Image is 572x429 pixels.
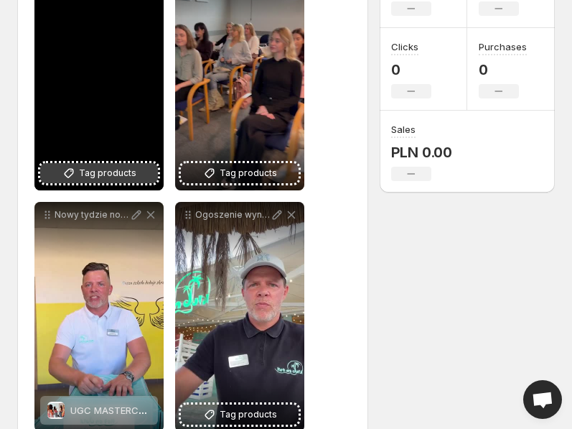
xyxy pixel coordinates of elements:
[79,166,136,180] span: Tag products
[181,405,299,425] button: Tag products
[523,380,562,419] div: Open chat
[479,61,527,78] p: 0
[391,144,452,161] p: PLN 0.00
[220,166,277,180] span: Tag products
[195,209,270,221] p: Ogoszenie wynikw - back to school Pizza na lunch od klubu na fali Gratulacje i do zobaczenia [DATE]
[40,163,158,183] button: Tag products
[391,61,431,78] p: 0
[181,163,299,183] button: Tag products
[391,40,418,54] h3: Clicks
[391,122,416,137] h3: Sales
[479,40,527,54] h3: Purchases
[220,407,277,422] span: Tag products
[70,405,259,416] span: UGC MASTERCLASS [GEOGRAPHIC_DATA]
[55,209,129,221] p: Nowy tydzie nowe gosowanie Rozpoczynamy kolejn rund naszej akcji w ktrej do wygrania jest 40 pizz...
